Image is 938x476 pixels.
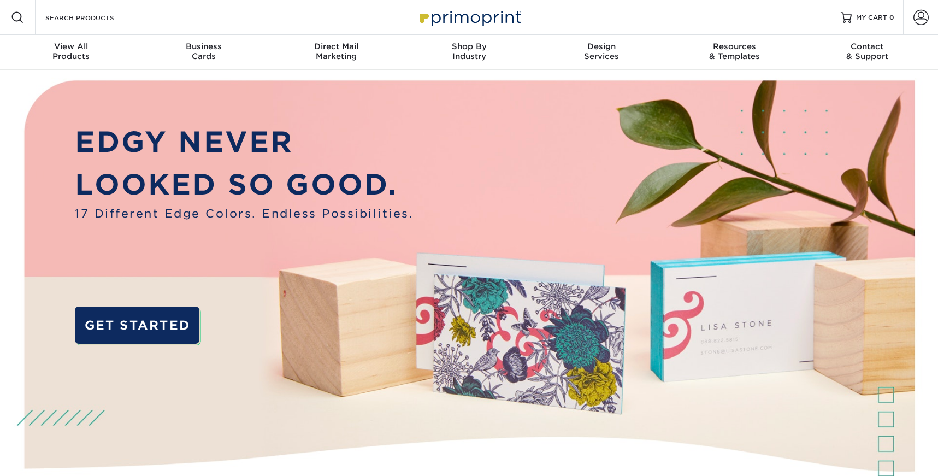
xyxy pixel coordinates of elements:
img: Primoprint [415,5,524,29]
div: & Templates [668,42,801,61]
a: DesignServices [535,35,668,70]
p: LOOKED SO GOOD. [75,163,414,205]
p: EDGY NEVER [75,121,414,163]
span: 0 [889,14,894,21]
div: Marketing [270,42,403,61]
span: Direct Mail [270,42,403,51]
a: Contact& Support [801,35,934,70]
span: View All [5,42,138,51]
input: SEARCH PRODUCTS..... [44,11,151,24]
span: Resources [668,42,801,51]
div: Industry [403,42,535,61]
span: Business [137,42,270,51]
div: Services [535,42,668,61]
div: Cards [137,42,270,61]
span: Shop By [403,42,535,51]
span: Design [535,42,668,51]
a: Shop ByIndustry [403,35,535,70]
span: 17 Different Edge Colors. Endless Possibilities. [75,205,414,222]
a: Direct MailMarketing [270,35,403,70]
div: & Support [801,42,934,61]
span: MY CART [856,13,887,22]
a: Resources& Templates [668,35,801,70]
a: View AllProducts [5,35,138,70]
a: BusinessCards [137,35,270,70]
div: Products [5,42,138,61]
a: GET STARTED [75,307,199,344]
span: Contact [801,42,934,51]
